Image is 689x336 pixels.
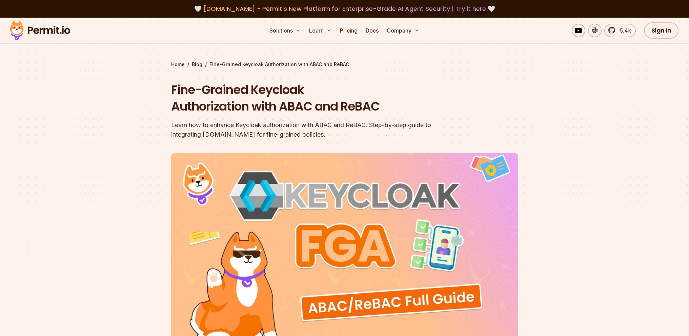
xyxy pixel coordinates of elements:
a: Docs [363,24,381,37]
a: Try it here [455,4,486,13]
span: [DOMAIN_NAME] - Permit's New Platform for Enterprise-Grade AI Agent Security | [203,4,486,13]
a: Blog [192,61,202,68]
a: Sign In [644,22,679,39]
button: Company [384,24,422,37]
button: Solutions [267,24,304,37]
div: / / [171,61,518,68]
a: Pricing [337,24,360,37]
div: Learn how to enhance Keycloak authorization with ABAC and ReBAC. Step-by-step guide to integratin... [171,120,431,139]
h1: Fine-Grained Keycloak Authorization with ABAC and ReBAC [171,81,431,115]
span: 5.4k [616,26,631,35]
img: Permit logo [7,19,73,42]
a: 5.4k [604,24,636,37]
div: 🤍 🤍 [16,4,673,14]
button: Learn [306,24,335,37]
a: Home [171,61,185,68]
